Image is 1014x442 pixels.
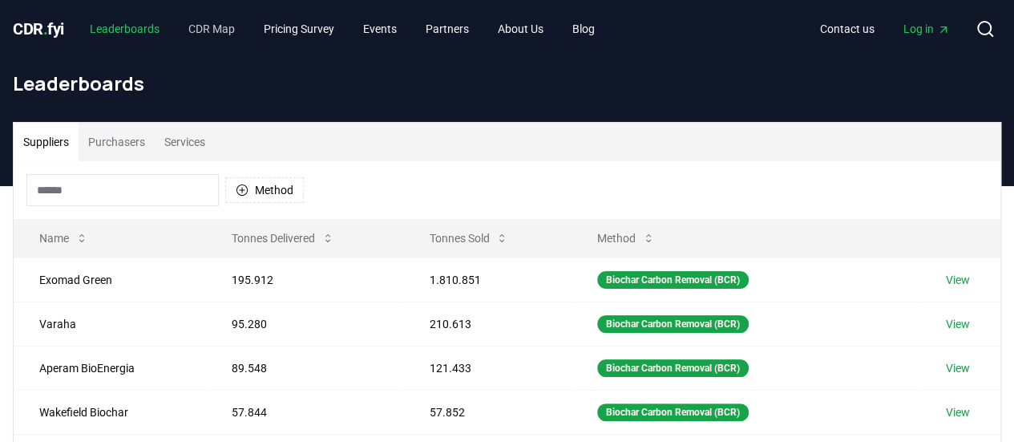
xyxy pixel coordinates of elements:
a: Log in [891,14,963,43]
a: Partners [413,14,482,43]
td: 1.810.851 [403,257,571,302]
td: Exomad Green [14,257,206,302]
div: Biochar Carbon Removal (BCR) [597,403,749,421]
td: Wakefield Biochar [14,390,206,434]
span: Log in [903,21,950,37]
a: Contact us [807,14,887,43]
td: Aperam BioEnergia [14,346,206,390]
td: 210.613 [403,302,571,346]
button: Services [155,123,215,161]
div: Biochar Carbon Removal (BCR) [597,271,749,289]
button: Method [225,177,304,203]
button: Tonnes Sold [416,222,521,254]
a: Events [350,14,410,43]
div: Biochar Carbon Removal (BCR) [597,315,749,333]
td: 57.852 [403,390,571,434]
a: Pricing Survey [251,14,347,43]
td: 95.280 [206,302,403,346]
button: Purchasers [79,123,155,161]
td: 57.844 [206,390,403,434]
nav: Main [807,14,963,43]
div: Biochar Carbon Removal (BCR) [597,359,749,377]
nav: Main [77,14,608,43]
a: CDR Map [176,14,248,43]
a: About Us [485,14,556,43]
td: 195.912 [206,257,403,302]
button: Method [584,222,668,254]
a: View [946,404,970,420]
a: Blog [560,14,608,43]
td: Varaha [14,302,206,346]
a: View [946,272,970,288]
span: . [43,19,48,39]
a: CDR.fyi [13,18,64,40]
h1: Leaderboards [13,71,1001,96]
a: Leaderboards [77,14,172,43]
button: Name [26,222,101,254]
button: Suppliers [14,123,79,161]
td: 89.548 [206,346,403,390]
td: 121.433 [403,346,571,390]
a: View [946,360,970,376]
button: Tonnes Delivered [219,222,347,254]
span: CDR fyi [13,19,64,39]
a: View [946,316,970,332]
